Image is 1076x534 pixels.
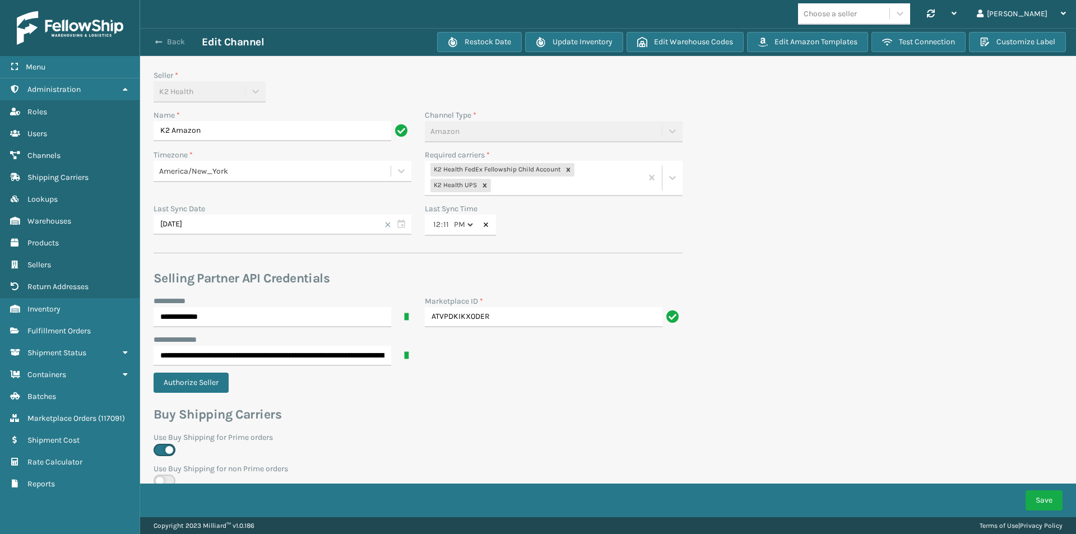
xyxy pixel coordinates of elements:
[27,414,96,423] span: Marketplace Orders
[154,270,683,287] h3: Selling Partner API Credentials
[27,304,61,314] span: Inventory
[26,62,45,72] span: Menu
[1026,490,1063,510] button: Save
[430,179,479,192] div: K2 Health UPS
[159,165,392,177] div: America/New_York
[969,32,1066,52] button: Customize Label
[154,373,229,393] button: Authorize Seller
[980,517,1063,534] div: |
[425,295,483,307] label: Marketplace ID
[27,392,56,401] span: Batches
[747,32,868,52] button: Edit Amazon Templates
[154,431,683,443] label: Use Buy Shipping for Prime orders
[980,522,1018,530] a: Terms of Use
[154,69,178,81] label: Seller
[27,129,47,138] span: Users
[17,11,123,45] img: logo
[425,149,490,161] label: Required carriers
[27,282,89,291] span: Return Addresses
[27,326,91,336] span: Fulfillment Orders
[27,85,81,94] span: Administration
[27,238,59,248] span: Products
[154,463,683,475] label: Use Buy Shipping for non Prime orders
[154,517,254,534] p: Copyright 2023 Milliard™ v 1.0.186
[27,479,55,489] span: Reports
[804,8,857,20] div: Choose a seller
[425,109,476,121] label: Channel Type
[27,173,89,182] span: Shipping Carriers
[154,109,180,121] label: Name
[425,204,477,213] label: Last Sync Time
[525,32,623,52] button: Update Inventory
[150,37,202,47] button: Back
[154,149,193,161] label: Timezone
[441,218,443,231] span: :
[27,260,51,270] span: Sellers
[154,215,411,235] input: MM/DD/YYYY
[154,204,205,213] label: Last Sync Date
[443,215,449,235] input: --
[154,406,683,423] h3: Buy Shipping Carriers
[27,370,66,379] span: Containers
[627,32,744,52] button: Edit Warehouse Codes
[154,378,235,387] a: Authorize Seller
[98,414,125,423] span: ( 117091 )
[1020,522,1063,530] a: Privacy Policy
[437,32,522,52] button: Restock Date
[27,348,86,357] span: Shipment Status
[871,32,966,52] button: Test Connection
[27,194,58,204] span: Lookups
[430,163,562,177] div: K2 Health FedEx Fellowship Child Account
[27,107,47,117] span: Roles
[433,215,441,235] input: --
[202,35,264,49] h3: Edit Channel
[27,151,61,160] span: Channels
[27,435,80,445] span: Shipment Cost
[27,216,71,226] span: Warehouses
[27,457,82,467] span: Rate Calculator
